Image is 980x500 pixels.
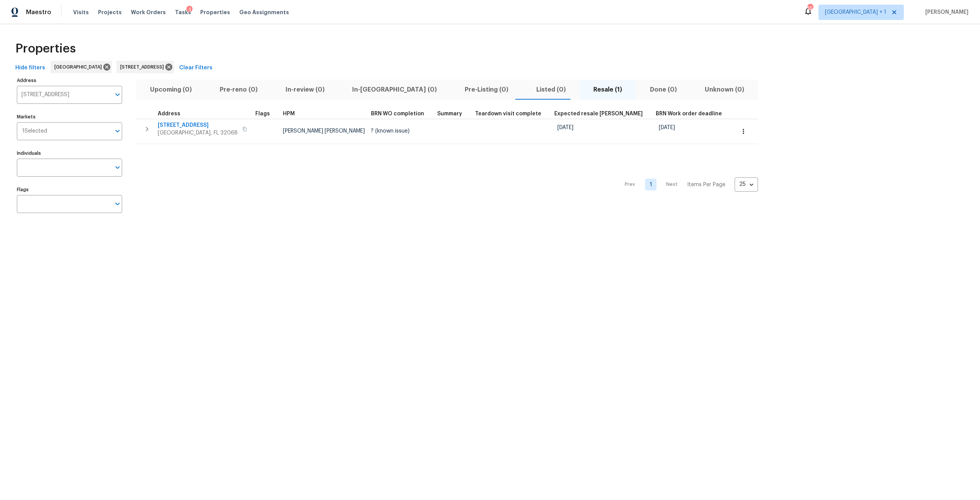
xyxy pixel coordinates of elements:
[26,8,51,16] span: Maestro
[656,111,722,116] span: BRN Work order deadline
[735,174,758,194] div: 25
[179,63,212,73] span: Clear Filters
[645,179,657,190] a: Goto page 1
[343,84,446,95] span: In-[GEOGRAPHIC_DATA] (0)
[239,8,289,16] span: Geo Assignments
[255,111,270,116] span: Flags
[22,128,47,134] span: 1 Selected
[12,61,48,75] button: Hide filters
[131,8,166,16] span: Work Orders
[687,181,725,189] p: Items Per Page
[200,8,230,16] span: Properties
[527,84,575,95] span: Listed (0)
[112,89,123,100] button: Open
[371,128,410,134] span: ? (known issue)
[17,151,122,156] label: Individuals
[158,121,238,129] span: [STREET_ADDRESS]
[158,111,180,116] span: Address
[54,63,105,71] span: [GEOGRAPHIC_DATA]
[186,6,193,13] div: 3
[475,111,541,116] span: Teardown visit complete
[17,187,122,192] label: Flags
[283,111,295,116] span: HPM
[15,45,76,52] span: Properties
[276,84,334,95] span: In-review (0)
[659,125,675,130] span: [DATE]
[73,8,89,16] span: Visits
[554,111,643,116] span: Expected resale [PERSON_NAME]
[112,198,123,209] button: Open
[120,63,167,71] span: [STREET_ADDRESS]
[112,126,123,136] button: Open
[98,8,122,16] span: Projects
[617,149,758,221] nav: Pagination Navigation
[695,84,753,95] span: Unknown (0)
[141,84,201,95] span: Upcoming (0)
[825,8,886,16] span: [GEOGRAPHIC_DATA] + 1
[158,129,238,137] span: [GEOGRAPHIC_DATA], FL 32068
[116,61,174,73] div: [STREET_ADDRESS]
[371,111,424,116] span: BRN WO completion
[283,128,365,134] span: [PERSON_NAME] [PERSON_NAME]
[17,78,122,83] label: Address
[15,63,45,73] span: Hide filters
[456,84,518,95] span: Pre-Listing (0)
[641,84,686,95] span: Done (0)
[17,115,122,119] label: Markets
[807,5,813,12] div: 55
[557,125,573,130] span: [DATE]
[584,84,632,95] span: Resale (1)
[922,8,969,16] span: [PERSON_NAME]
[51,61,112,73] div: [GEOGRAPHIC_DATA]
[211,84,267,95] span: Pre-reno (0)
[175,10,191,15] span: Tasks
[176,61,216,75] button: Clear Filters
[112,162,123,173] button: Open
[437,111,462,116] span: Summary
